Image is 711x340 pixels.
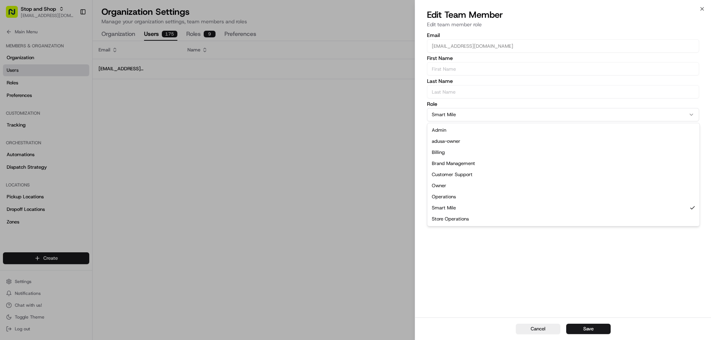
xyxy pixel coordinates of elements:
input: First Name [427,62,699,75]
button: Start new chat [126,73,135,82]
h2: Edit Team Member [427,9,699,21]
span: Customer Support [432,171,473,178]
div: We're available if you need us! [25,78,94,84]
div: Start new chat [25,71,121,78]
label: Email [427,33,699,38]
span: Knowledge Base [15,107,57,115]
div: 📗 [7,108,13,114]
p: Welcome 👋 [7,30,135,41]
span: adusa-owner [432,138,460,145]
div: 💻 [63,108,69,114]
label: Last Name [427,78,699,84]
label: First Name [427,55,699,61]
span: Store Operations [432,216,469,222]
span: Admin [432,127,446,134]
img: Nash [7,7,22,22]
input: Clear [19,48,122,55]
span: Billing [432,149,445,156]
span: Operations [432,193,456,200]
a: 💻API Documentation [60,104,122,118]
img: 1736555255976-a54dd68f-1ca7-489b-9aae-adbdc363a1c4 [7,71,21,84]
span: Pylon [74,125,90,131]
input: Email [427,39,699,53]
span: Smart Mile [432,205,456,211]
span: API Documentation [70,107,119,115]
label: Role [427,101,699,107]
input: Last Name [427,85,699,98]
button: Cancel [516,324,560,334]
span: Brand Management [432,160,475,167]
a: Powered byPylon [52,125,90,131]
button: Save [566,324,611,334]
span: Owner [432,182,446,189]
p: Edit team member role [427,21,699,28]
a: 📗Knowledge Base [4,104,60,118]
